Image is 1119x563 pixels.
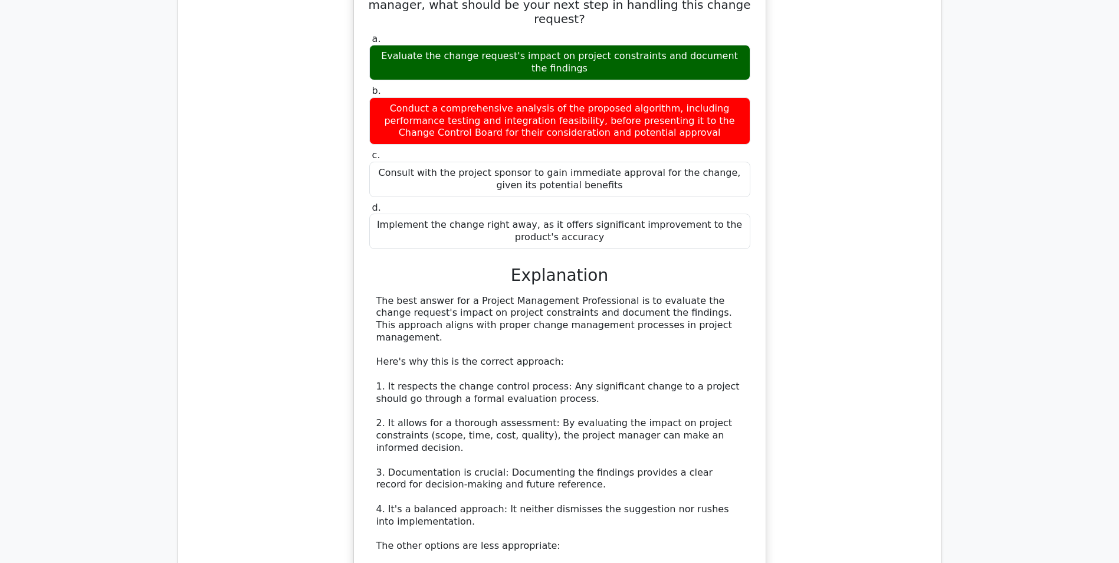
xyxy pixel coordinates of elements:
[369,214,750,249] div: Implement the change right away, as it offers significant improvement to the product's accuracy
[369,97,750,145] div: Conduct a comprehensive analysis of the proposed algorithm, including performance testing and int...
[369,45,750,80] div: Evaluate the change request's impact on project constraints and document the findings
[372,33,381,44] span: a.
[369,162,750,197] div: Consult with the project sponsor to gain immediate approval for the change, given its potential b...
[372,149,380,161] span: c.
[372,202,381,213] span: d.
[376,266,743,286] h3: Explanation
[372,85,381,96] span: b.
